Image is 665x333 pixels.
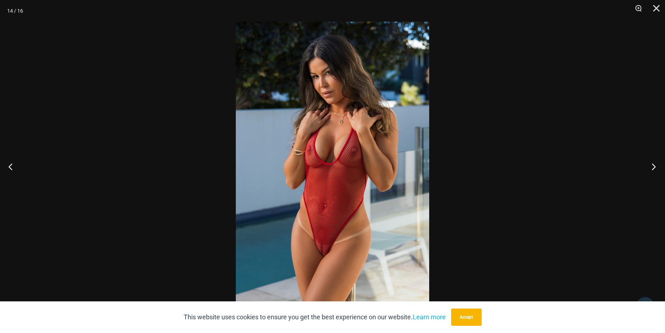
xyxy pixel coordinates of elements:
div: 14 / 16 [7,5,23,16]
img: Summer Storm Red 8019 One Piece 01 [236,22,429,311]
p: This website uses cookies to ensure you get the best experience on our website. [184,312,446,323]
button: Next [638,149,665,184]
a: Learn more [413,313,446,321]
button: Accept [451,309,482,326]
